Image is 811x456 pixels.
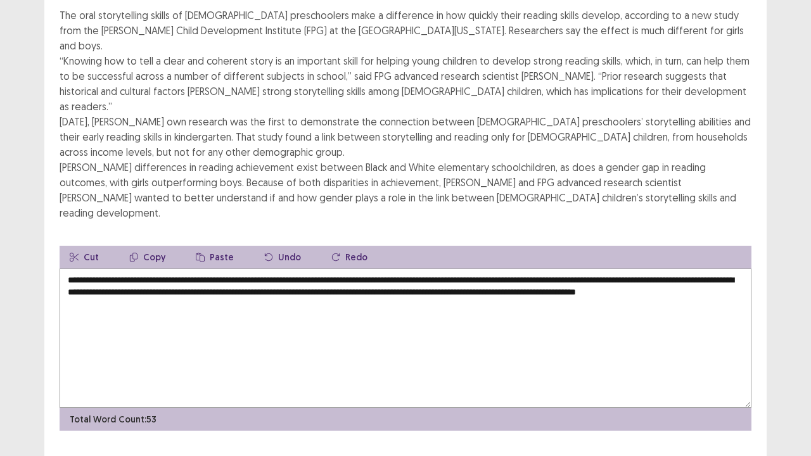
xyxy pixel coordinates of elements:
[254,246,311,269] button: Undo
[186,246,244,269] button: Paste
[321,246,378,269] button: Redo
[60,8,751,220] div: The oral storytelling skills of [DEMOGRAPHIC_DATA] preschoolers make a difference in how quickly ...
[119,246,176,269] button: Copy
[60,246,109,269] button: Cut
[70,413,156,426] p: Total Word Count: 53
